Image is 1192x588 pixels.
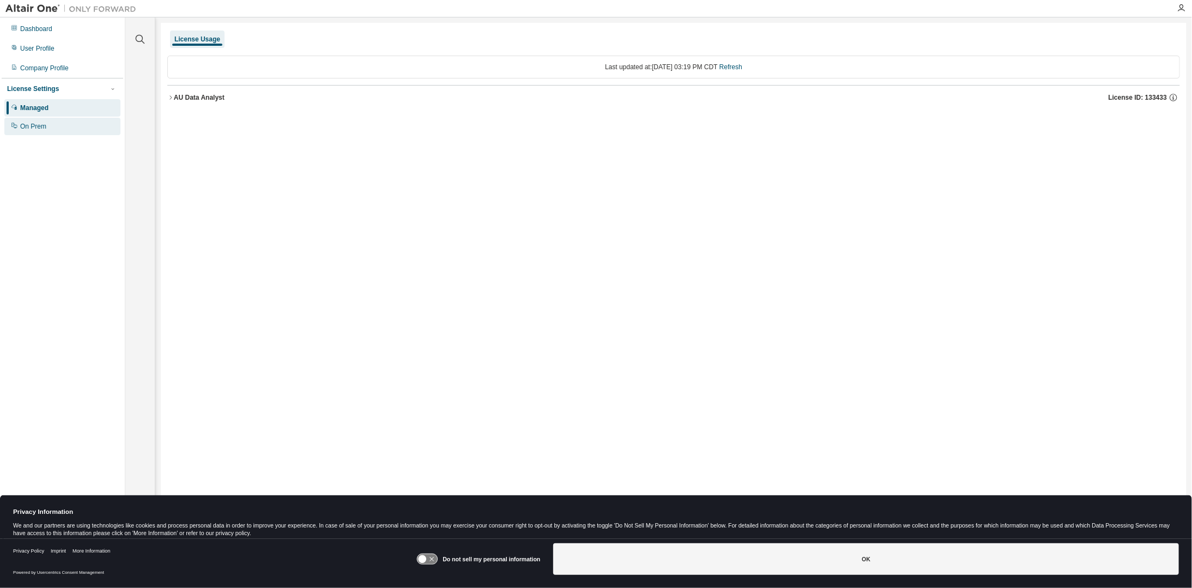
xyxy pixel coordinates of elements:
[1109,93,1167,102] span: License ID: 133433
[20,122,46,131] div: On Prem
[174,93,225,102] div: AU Data Analyst
[167,56,1180,78] div: Last updated at: [DATE] 03:19 PM CDT
[7,84,59,93] div: License Settings
[20,64,69,72] div: Company Profile
[167,86,1180,110] button: AU Data AnalystLicense ID: 133433
[5,3,142,14] img: Altair One
[20,104,49,112] div: Managed
[20,44,55,53] div: User Profile
[174,35,220,44] div: License Usage
[719,63,742,71] a: Refresh
[20,25,52,33] div: Dashboard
